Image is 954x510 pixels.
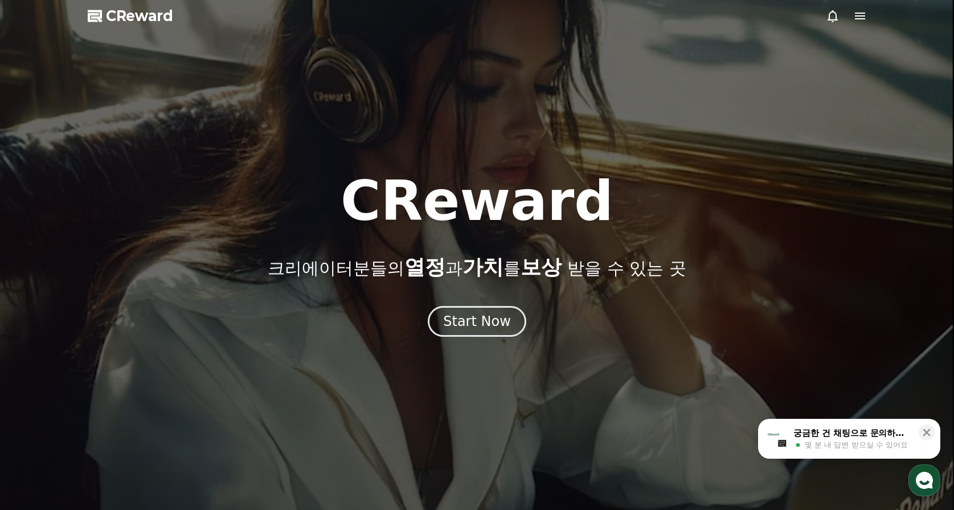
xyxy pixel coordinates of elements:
[428,317,526,328] a: Start Now
[443,312,511,331] div: Start Now
[341,174,613,229] h1: CReward
[268,256,686,279] p: 크리에이터분들의 과 를 받을 수 있는 곳
[428,306,526,337] button: Start Now
[521,255,562,279] span: 보상
[404,255,445,279] span: 열정
[88,7,173,25] a: CReward
[462,255,503,279] span: 가치
[106,7,173,25] span: CReward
